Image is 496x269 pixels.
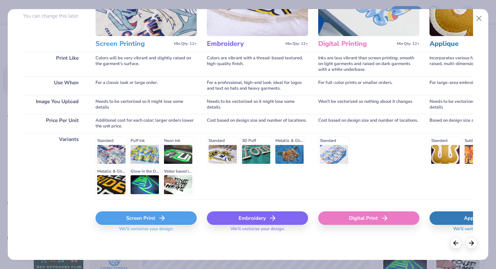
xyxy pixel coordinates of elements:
[95,211,197,225] div: Screen Print
[207,211,308,225] div: Embroidery
[318,39,394,48] h3: Digital Printing
[318,211,419,225] div: Digital Print
[95,95,197,114] div: Needs to be vectorized so it might lose some details
[207,52,308,76] div: Colors are vibrant with a thread-based textured, high-quality finish.
[228,226,287,236] span: We'll vectorize your design.
[318,76,419,95] div: For full-color prints or smaller orders.
[397,41,419,46] span: Min Qty: 12+
[23,13,85,19] p: You can change this later.
[207,39,283,48] h3: Embroidery
[318,52,419,76] div: Inks are less vibrant than screen printing; smooth on light garments and raised on dark garments ...
[95,52,197,76] div: Colors will be very vibrant and slightly raised on the garment's surface.
[95,39,171,48] h3: Screen Printing
[207,76,308,95] div: For a professional, high-end look; ideal for logos and text on hats and heavy garments.
[23,76,85,95] div: Use When
[473,12,486,25] button: Close
[207,95,308,114] div: Needs to be vectorized so it might lose some details
[116,226,176,236] span: We'll vectorize your design.
[207,114,308,133] div: Cost based on design size and number of locations.
[23,114,85,133] div: Price Per Unit
[174,41,197,46] span: Min Qty: 12+
[95,114,197,133] div: Additional cost for each color; larger orders lower the unit price.
[23,52,85,76] div: Print Like
[95,76,197,95] div: For a classic look or large order.
[318,95,419,114] div: Won't be vectorized so nothing about it changes
[23,133,85,200] div: Variants
[318,114,419,133] div: Cost based on design size and number of locations.
[23,95,85,114] div: Image You Upload
[285,41,308,46] span: Min Qty: 12+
